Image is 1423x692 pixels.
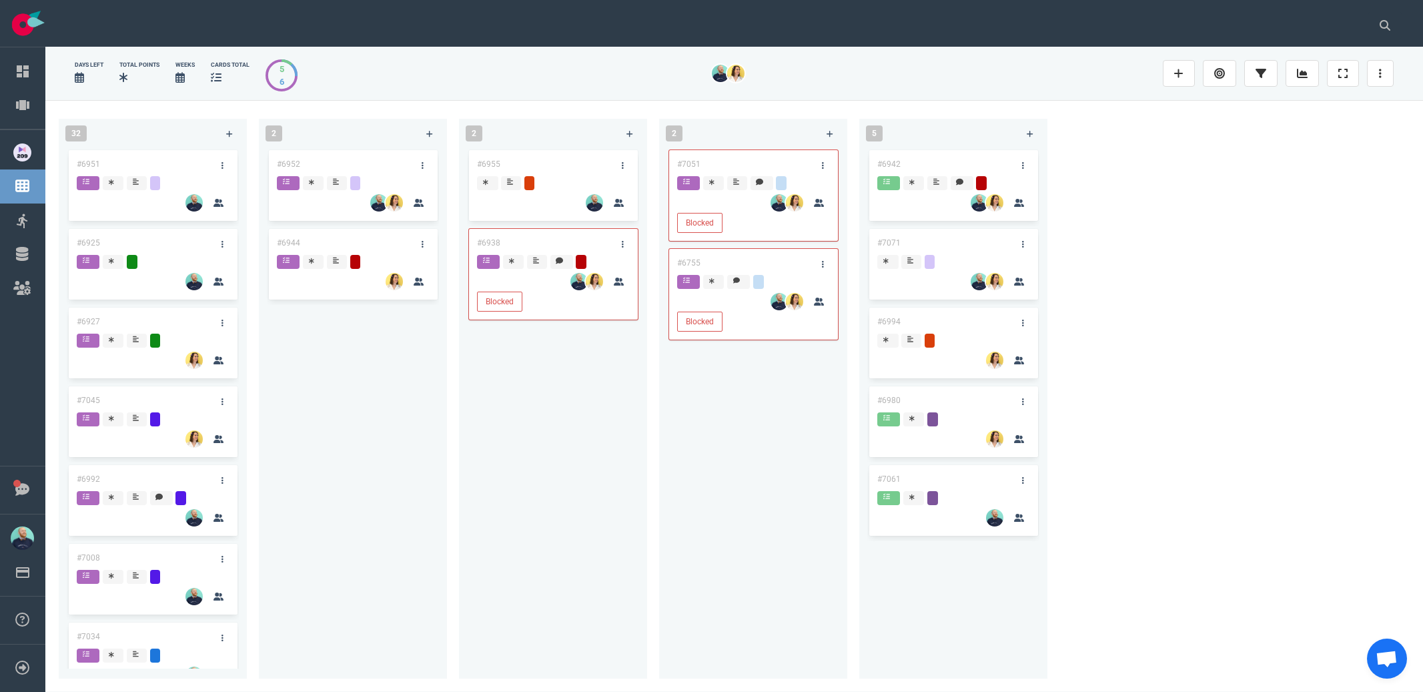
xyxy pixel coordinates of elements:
img: 26 [986,352,1003,369]
img: 26 [185,273,203,290]
div: cards total [211,61,250,69]
a: #7061 [877,474,901,484]
img: 26 [586,194,603,212]
a: #7045 [77,396,100,405]
a: #6994 [877,317,901,326]
img: 26 [727,65,745,82]
div: 5 [280,63,284,75]
span: 2 [466,125,482,141]
a: #6755 [677,258,700,268]
a: #6944 [277,238,300,248]
img: 26 [971,194,988,212]
img: 26 [971,273,988,290]
div: days left [75,61,103,69]
img: 26 [185,352,203,369]
a: #6980 [877,396,901,405]
a: #6942 [877,159,901,169]
img: 26 [771,293,788,310]
span: 32 [65,125,87,141]
a: #6951 [77,159,100,169]
a: #7051 [677,159,700,169]
div: Total Points [119,61,159,69]
a: #6925 [77,238,100,248]
div: Weeks [175,61,195,69]
img: 26 [185,430,203,448]
span: 2 [266,125,282,141]
img: 26 [386,273,403,290]
a: #7008 [77,553,100,563]
img: 26 [786,293,803,310]
img: 26 [185,509,203,527]
img: 26 [771,194,788,212]
a: #6938 [477,238,500,248]
span: 2 [666,125,682,141]
button: Blocked [677,312,723,332]
div: Ouvrir le chat [1367,639,1407,679]
a: #6927 [77,317,100,326]
a: #7071 [877,238,901,248]
img: 26 [185,194,203,212]
a: #6955 [477,159,500,169]
img: 26 [986,509,1003,527]
button: Blocked [477,292,522,312]
img: 26 [370,194,388,212]
img: 26 [986,430,1003,448]
img: 26 [586,273,603,290]
button: Blocked [677,213,723,233]
img: 26 [185,588,203,605]
img: 26 [185,667,203,684]
img: 26 [386,194,403,212]
img: 26 [712,65,729,82]
a: #6992 [77,474,100,484]
img: 26 [986,273,1003,290]
img: 26 [986,194,1003,212]
a: #6952 [277,159,300,169]
img: 26 [570,273,588,290]
img: 26 [786,194,803,212]
div: 6 [280,75,284,88]
span: 5 [866,125,883,141]
a: #7034 [77,632,100,641]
